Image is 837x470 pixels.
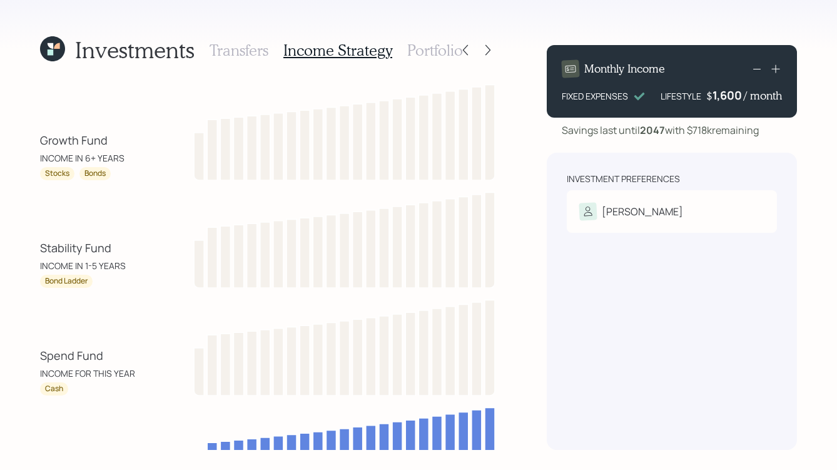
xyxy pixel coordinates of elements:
[562,89,628,103] div: FIXED EXPENSES
[40,151,124,165] div: INCOME IN 6+ YEARS
[40,240,111,257] div: Stability Fund
[40,367,135,380] div: INCOME FOR THIS YEAR
[40,347,103,364] div: Spend Fund
[713,88,744,103] div: 1,600
[640,123,665,137] b: 2047
[84,168,106,179] div: Bonds
[407,41,463,59] h3: Portfolio
[210,41,268,59] h3: Transfers
[602,204,683,219] div: [PERSON_NAME]
[45,276,88,287] div: Bond Ladder
[706,89,713,103] h4: $
[744,89,782,103] h4: / month
[562,123,759,138] div: Savings last until with $718k remaining
[283,41,392,59] h3: Income Strategy
[75,36,195,63] h1: Investments
[40,132,108,149] div: Growth Fund
[584,62,665,76] h4: Monthly Income
[40,259,126,272] div: INCOME IN 1-5 YEARS
[567,173,680,185] div: Investment Preferences
[45,384,63,394] div: Cash
[661,89,701,103] div: LIFESTYLE
[45,168,69,179] div: Stocks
